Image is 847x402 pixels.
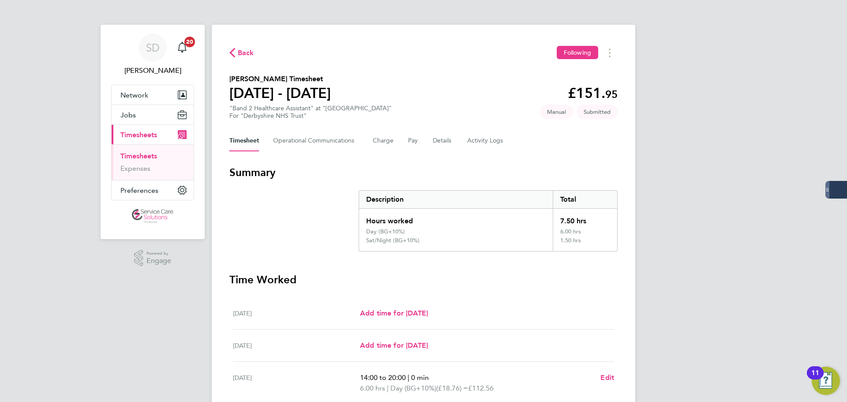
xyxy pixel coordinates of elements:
span: 6.00 hrs [360,384,385,392]
app-decimal: £151. [568,85,618,101]
span: Jobs [120,111,136,119]
a: SD[PERSON_NAME] [111,34,194,76]
span: Preferences [120,186,158,195]
span: 95 [605,88,618,101]
div: Timesheets [112,144,194,180]
span: Add time for [DATE] [360,341,428,349]
button: Network [112,85,194,105]
span: Timesheets [120,131,157,139]
span: Samantha Dix [111,65,194,76]
div: [DATE] [233,340,360,351]
span: Day (BG+10%) [390,383,436,394]
div: Day (BG+10%) [366,228,405,235]
div: [DATE] [233,308,360,319]
button: Following [557,46,598,59]
span: Engage [146,257,171,265]
h3: Time Worked [229,273,618,287]
button: Pay [408,130,419,151]
div: 6.00 hrs [553,228,617,237]
div: Total [553,191,617,208]
span: This timesheet is Submitted. [577,105,618,119]
h2: [PERSON_NAME] Timesheet [229,74,331,84]
nav: Main navigation [101,25,205,239]
div: 11 [811,373,819,384]
button: Operational Communications [273,130,359,151]
span: Following [564,49,591,56]
div: "Band 2 Healthcare Assistant" at "[GEOGRAPHIC_DATA]" [229,105,392,120]
button: Details [433,130,453,151]
img: servicecare-logo-retina.png [132,209,173,223]
button: Timesheets [112,125,194,144]
span: £112.56 [468,384,494,392]
button: Timesheet [229,130,259,151]
div: For "Derbyshire NHS Trust" [229,112,392,120]
div: Hours worked [359,209,553,228]
a: Go to home page [111,209,194,223]
span: | [408,373,409,382]
div: 1.50 hrs [553,237,617,251]
button: Preferences [112,180,194,200]
button: Jobs [112,105,194,124]
div: Summary [359,190,618,252]
a: Add time for [DATE] [360,340,428,351]
a: 20 [173,34,191,62]
button: Timesheets Menu [602,46,618,60]
button: Back [229,47,254,58]
span: 0 min [411,373,429,382]
span: Powered by [146,250,171,257]
a: Add time for [DATE] [360,308,428,319]
span: Add time for [DATE] [360,309,428,317]
a: Edit [600,372,614,383]
span: Network [120,91,148,99]
h1: [DATE] - [DATE] [229,84,331,102]
span: Edit [600,373,614,382]
div: 7.50 hrs [553,209,617,228]
a: Timesheets [120,152,157,160]
h3: Summary [229,165,618,180]
a: Powered byEngage [134,250,172,267]
button: Charge [373,130,394,151]
span: This timesheet was manually created. [540,105,573,119]
span: 14:00 to 20:00 [360,373,406,382]
div: Sat/Night (BG+10%) [366,237,420,244]
span: (£18.76) = [436,384,468,392]
button: Open Resource Center, 11 new notifications [812,367,840,395]
span: Back [238,48,254,58]
div: Description [359,191,553,208]
button: Activity Logs [467,130,504,151]
span: SD [146,42,160,53]
a: Expenses [120,164,150,173]
span: | [387,384,389,392]
span: 20 [184,37,195,47]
